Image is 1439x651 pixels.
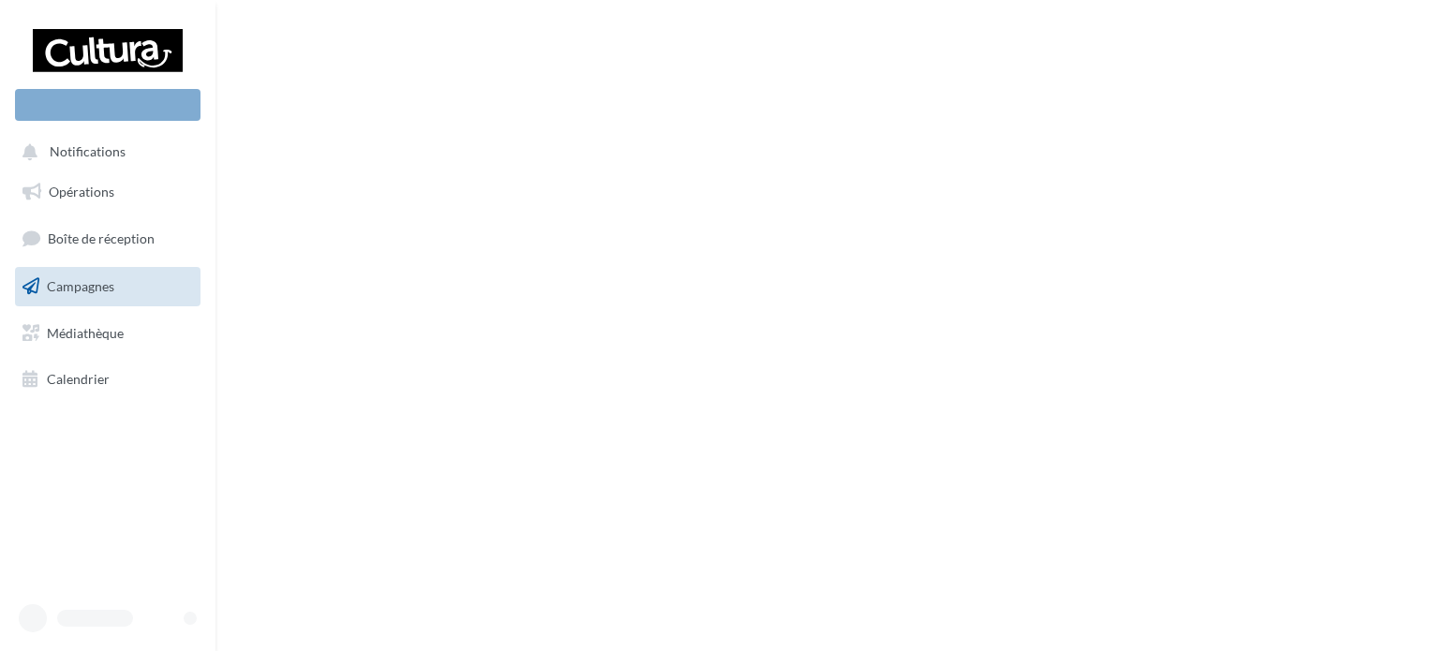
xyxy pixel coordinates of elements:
a: Calendrier [11,360,204,399]
span: Notifications [50,144,126,160]
a: Médiathèque [11,314,204,353]
span: Calendrier [47,371,110,387]
div: Nouvelle campagne [15,89,200,121]
span: Opérations [49,184,114,200]
a: Campagnes [11,267,204,306]
span: Campagnes [47,278,114,294]
a: Opérations [11,172,204,212]
span: Boîte de réception [48,230,155,246]
a: Boîte de réception [11,218,204,259]
span: Médiathèque [47,324,124,340]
